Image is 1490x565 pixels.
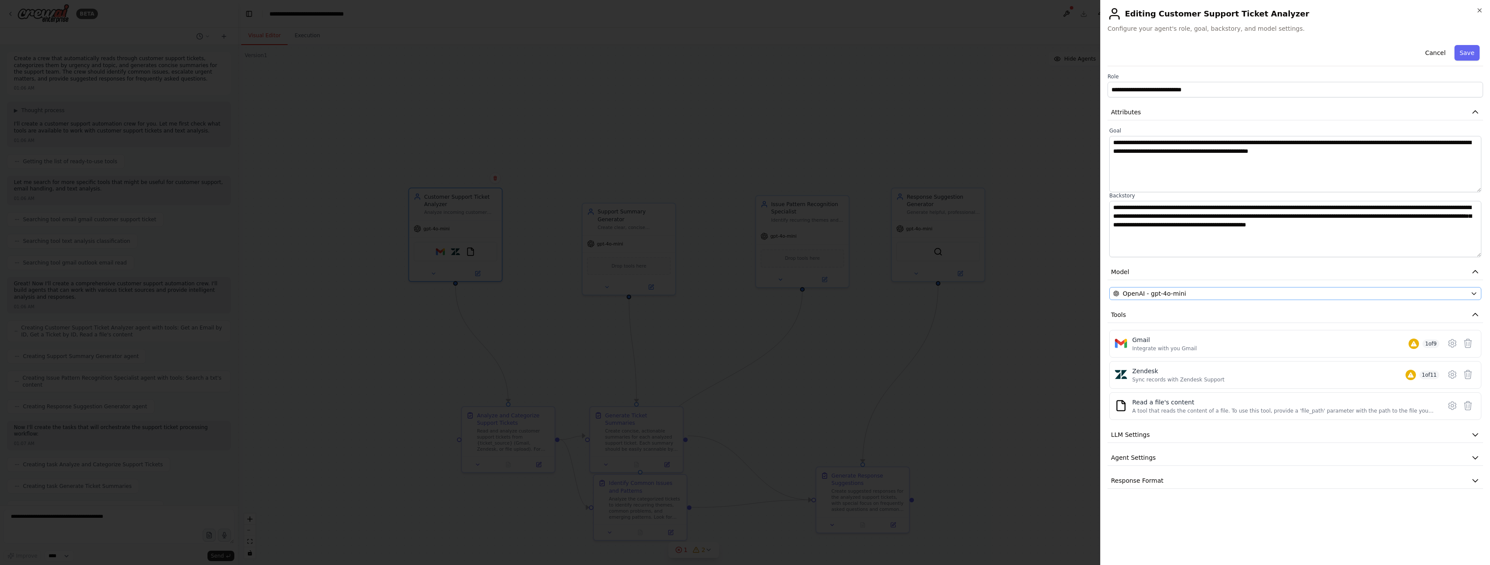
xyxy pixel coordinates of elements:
[1111,453,1156,462] span: Agent Settings
[1111,310,1126,319] span: Tools
[1111,108,1141,116] span: Attributes
[1115,400,1127,412] img: FileReadTool
[1132,367,1224,375] div: Zendesk
[1132,336,1197,344] div: Gmail
[1111,430,1150,439] span: LLM Settings
[1454,45,1480,61] button: Save
[1132,376,1224,383] div: Sync records with Zendesk Support
[1460,398,1476,413] button: Delete tool
[1460,367,1476,382] button: Delete tool
[1111,268,1129,276] span: Model
[1108,427,1483,443] button: LLM Settings
[1109,127,1481,134] label: Goal
[1132,407,1436,414] div: A tool that reads the content of a file. To use this tool, provide a 'file_path' parameter with t...
[1108,73,1483,80] label: Role
[1109,192,1481,199] label: Backstory
[1115,337,1127,349] img: Gmail
[1108,264,1483,280] button: Model
[1419,371,1440,379] span: 1 of 11
[1108,307,1483,323] button: Tools
[1108,450,1483,466] button: Agent Settings
[1420,45,1451,61] button: Cancel
[1111,476,1163,485] span: Response Format
[1115,368,1127,381] img: Zendesk
[1108,473,1483,489] button: Response Format
[1109,287,1481,300] button: OpenAI - gpt-4o-mini
[1108,24,1483,33] span: Configure your agent's role, goal, backstory, and model settings.
[1445,367,1460,382] button: Configure tool
[1445,398,1460,413] button: Configure tool
[1123,289,1186,298] span: OpenAI - gpt-4o-mini
[1108,7,1483,21] h2: Editing Customer Support Ticket Analyzer
[1132,398,1436,407] div: Read a file's content
[1132,345,1197,352] div: Integrate with you Gmail
[1108,104,1483,120] button: Attributes
[1460,336,1476,351] button: Delete tool
[1422,339,1439,348] span: 1 of 9
[1445,336,1460,351] button: Configure tool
